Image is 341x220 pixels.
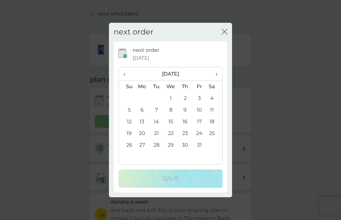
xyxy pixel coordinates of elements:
[119,116,135,128] td: 12
[206,93,222,104] td: 4
[192,139,206,151] td: 31
[178,81,192,93] th: Th
[133,54,149,62] span: [DATE]
[206,128,222,139] td: 25
[135,116,149,128] td: 13
[149,116,164,128] td: 14
[206,116,222,128] td: 18
[119,139,135,151] td: 26
[119,104,135,116] td: 5
[192,116,206,128] td: 17
[222,29,227,35] button: close
[119,128,135,139] td: 19
[135,128,149,139] td: 20
[164,81,178,93] th: We
[178,116,192,128] td: 16
[178,128,192,139] td: 23
[149,128,164,139] td: 21
[164,128,178,139] td: 22
[135,104,149,116] td: 6
[192,81,206,93] th: Fr
[178,104,192,116] td: 9
[192,93,206,104] td: 3
[211,67,218,81] span: ›
[123,67,130,81] span: ‹
[192,128,206,139] td: 24
[164,139,178,151] td: 29
[135,67,206,81] th: [DATE]
[135,81,149,93] th: Mo
[206,104,222,116] td: 11
[164,104,178,116] td: 8
[206,81,222,93] th: Sa
[164,116,178,128] td: 15
[118,169,223,188] button: Save
[178,93,192,104] td: 2
[149,81,164,93] th: Tu
[119,81,135,93] th: Su
[114,27,153,37] h2: next order
[133,46,159,54] p: next order
[149,104,164,116] td: 7
[135,139,149,151] td: 27
[164,93,178,104] td: 1
[178,139,192,151] td: 30
[162,174,179,184] p: Save
[149,139,164,151] td: 28
[192,104,206,116] td: 10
